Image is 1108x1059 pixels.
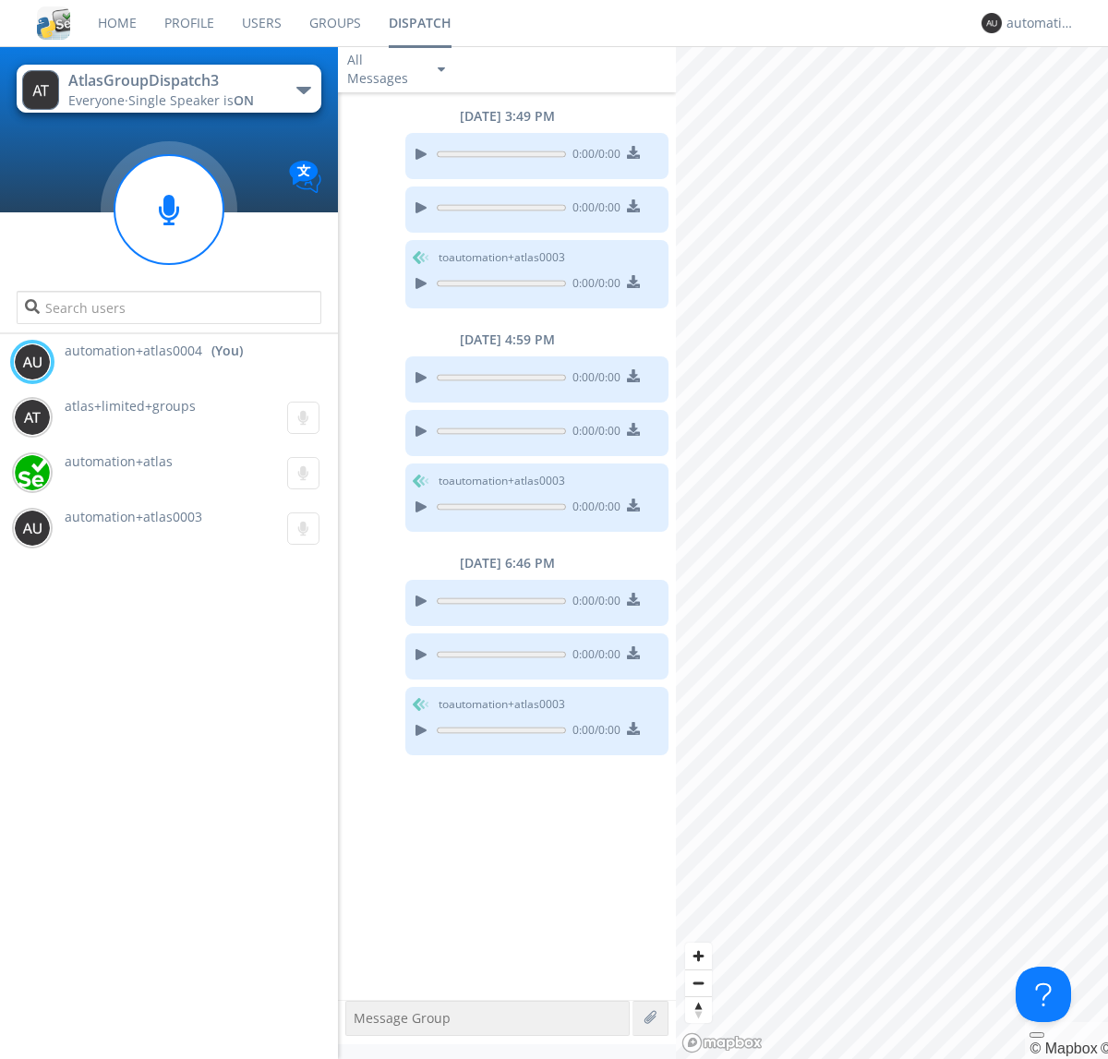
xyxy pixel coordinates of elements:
[566,146,620,166] span: 0:00 / 0:00
[685,997,712,1023] span: Reset bearing to north
[627,593,640,606] img: download media button
[1030,1032,1044,1038] button: Toggle attribution
[685,996,712,1023] button: Reset bearing to north
[685,969,712,996] button: Zoom out
[566,499,620,519] span: 0:00 / 0:00
[685,943,712,969] button: Zoom in
[627,499,640,511] img: download media button
[566,593,620,613] span: 0:00 / 0:00
[347,51,421,88] div: All Messages
[438,67,445,72] img: caret-down-sm.svg
[566,646,620,667] span: 0:00 / 0:00
[14,399,51,436] img: 373638.png
[65,397,196,415] span: atlas+limited+groups
[65,452,173,470] span: automation+atlas
[128,91,254,109] span: Single Speaker is
[14,510,51,547] img: 373638.png
[68,91,276,110] div: Everyone ·
[1030,1041,1097,1056] a: Mapbox
[65,508,202,525] span: automation+atlas0003
[338,107,676,126] div: [DATE] 3:49 PM
[627,722,640,735] img: download media button
[982,13,1002,33] img: 373638.png
[234,91,254,109] span: ON
[685,970,712,996] span: Zoom out
[627,423,640,436] img: download media button
[566,423,620,443] span: 0:00 / 0:00
[566,199,620,220] span: 0:00 / 0:00
[439,249,565,266] span: to automation+atlas0003
[681,1032,763,1053] a: Mapbox logo
[1016,967,1071,1022] iframe: Toggle Customer Support
[627,275,640,288] img: download media button
[627,646,640,659] img: download media button
[566,275,620,295] span: 0:00 / 0:00
[14,454,51,491] img: d2d01cd9b4174d08988066c6d424eccd
[338,554,676,572] div: [DATE] 6:46 PM
[627,369,640,382] img: download media button
[439,473,565,489] span: to automation+atlas0003
[566,369,620,390] span: 0:00 / 0:00
[14,343,51,380] img: 373638.png
[37,6,70,40] img: cddb5a64eb264b2086981ab96f4c1ba7
[68,70,276,91] div: AtlasGroupDispatch3
[439,696,565,713] span: to automation+atlas0003
[65,342,202,360] span: automation+atlas0004
[627,146,640,159] img: download media button
[338,331,676,349] div: [DATE] 4:59 PM
[1006,14,1076,32] div: automation+atlas0004
[627,199,640,212] img: download media button
[22,70,59,110] img: 373638.png
[211,342,243,360] div: (You)
[566,722,620,742] span: 0:00 / 0:00
[289,161,321,193] img: Translation enabled
[17,291,320,324] input: Search users
[17,65,320,113] button: AtlasGroupDispatch3Everyone·Single Speaker isON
